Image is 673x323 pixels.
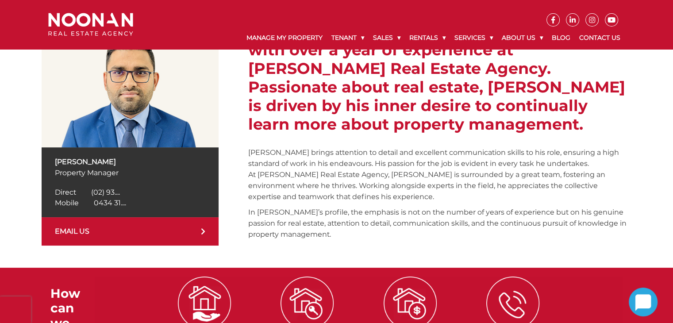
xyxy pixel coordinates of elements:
[55,199,126,207] a: Click to reveal phone number
[42,22,219,147] img: Sanjay Bhusal
[55,199,79,207] span: Mobile
[327,27,369,49] a: Tenant
[55,167,205,178] p: Property Manager
[42,217,219,246] a: EMAIL US
[405,27,450,49] a: Rentals
[248,147,631,202] p: [PERSON_NAME] brings attention to detail and excellent communication skills to his role, ensuring...
[48,13,133,36] img: Noonan Real Estate Agency
[575,27,625,49] a: Contact Us
[248,22,631,134] h2: [PERSON_NAME] is a dedicated professional with over a year of experience at [PERSON_NAME] Real Es...
[94,199,126,207] span: 0434 31....
[248,207,631,240] p: In [PERSON_NAME]’s profile, the emphasis is not on the number of years of experience but on his g...
[369,27,405,49] a: Sales
[55,188,76,196] span: Direct
[55,156,205,167] p: [PERSON_NAME]
[497,27,547,49] a: About Us
[547,27,575,49] a: Blog
[55,188,120,196] a: Click to reveal phone number
[91,188,120,196] span: (02) 93....
[450,27,497,49] a: Services
[242,27,327,49] a: Manage My Property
